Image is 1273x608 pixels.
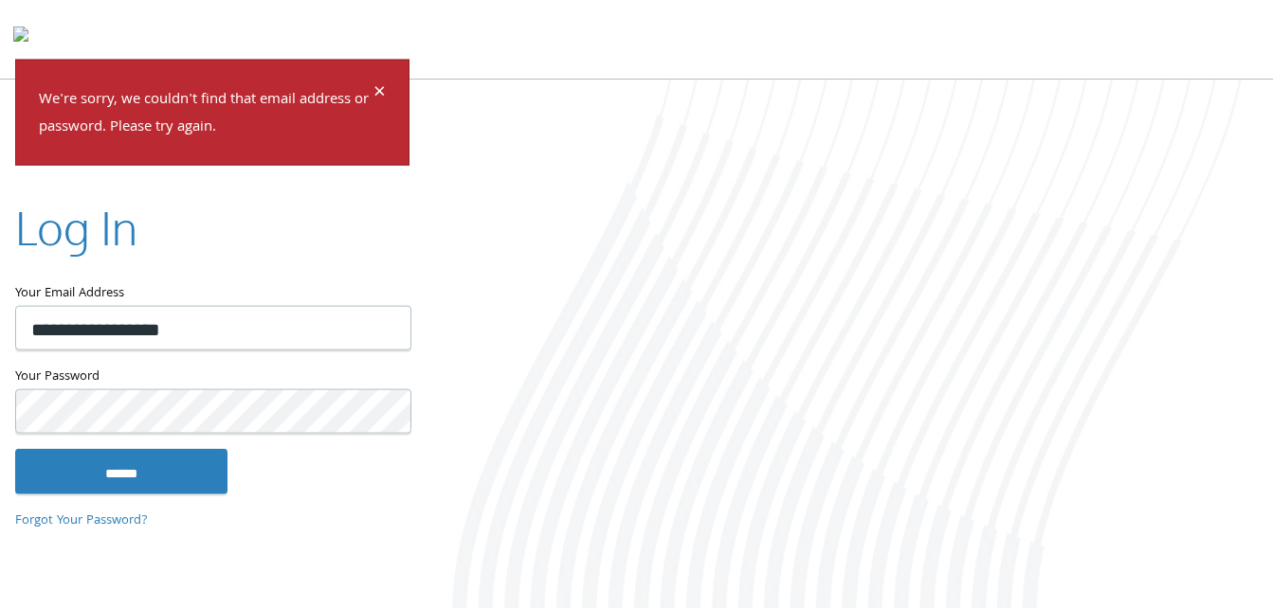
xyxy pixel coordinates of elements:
h2: Log In [15,195,137,259]
img: todyl-logo-dark.svg [13,20,28,58]
label: Your Password [15,365,409,388]
button: Dismiss alert [373,83,386,106]
p: We're sorry, we couldn't find that email address or password. Please try again. [39,87,371,142]
a: Forgot Your Password? [15,510,148,531]
span: × [373,76,386,113]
